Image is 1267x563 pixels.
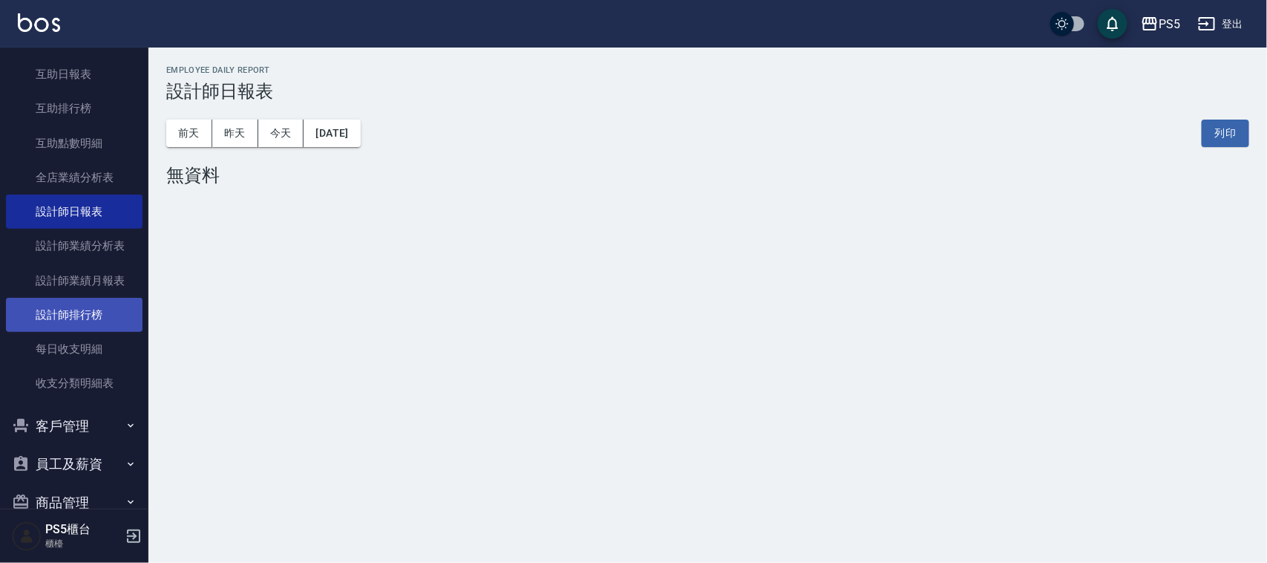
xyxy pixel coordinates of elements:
[6,366,143,400] a: 收支分類明細表
[1098,9,1127,39] button: save
[6,195,143,229] a: 設計師日報表
[6,229,143,263] a: 設計師業績分析表
[12,521,42,551] img: Person
[6,332,143,366] a: 每日收支明細
[6,445,143,484] button: 員工及薪資
[6,57,143,91] a: 互助日報表
[6,160,143,195] a: 全店業績分析表
[6,484,143,522] button: 商品管理
[1192,10,1249,38] button: 登出
[304,120,360,147] button: [DATE]
[258,120,304,147] button: 今天
[18,13,60,32] img: Logo
[45,537,121,550] p: 櫃檯
[166,120,212,147] button: 前天
[45,522,121,537] h5: PS5櫃台
[6,91,143,126] a: 互助排行榜
[1159,15,1180,33] div: PS5
[6,407,143,446] button: 客戶管理
[166,81,1249,102] h3: 設計師日報表
[6,264,143,298] a: 設計師業績月報表
[6,298,143,332] a: 設計師排行榜
[1135,9,1186,39] button: PS5
[212,120,258,147] button: 昨天
[166,165,1249,186] div: 無資料
[6,126,143,160] a: 互助點數明細
[166,65,1249,75] h2: Employee Daily Report
[1202,120,1249,147] button: 列印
